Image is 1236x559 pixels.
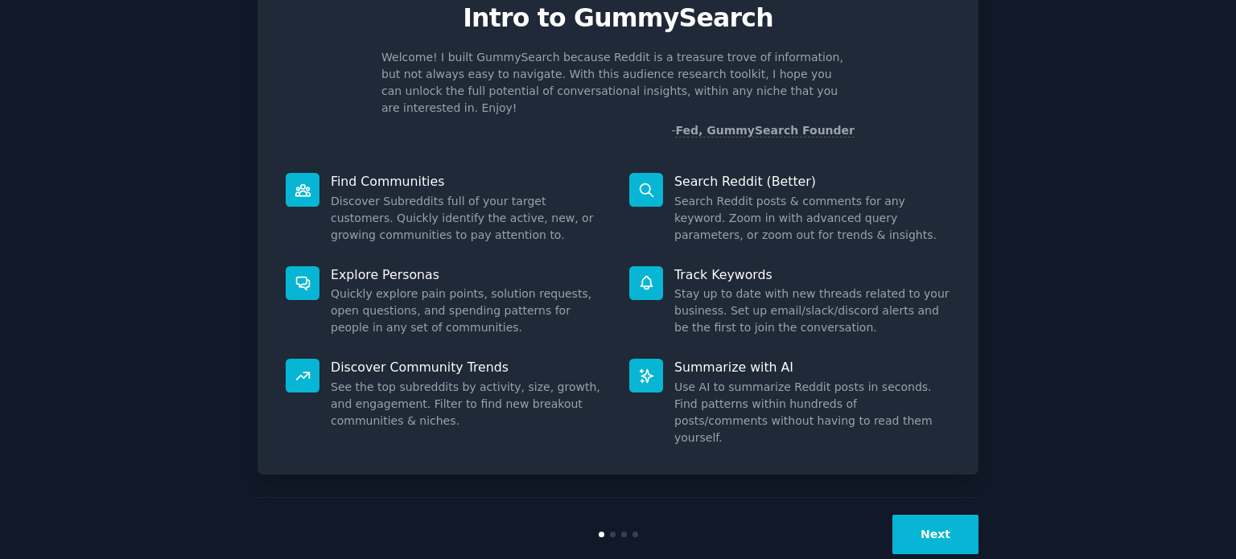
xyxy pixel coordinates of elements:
dd: Quickly explore pain points, solution requests, open questions, and spending patterns for people ... [331,286,607,336]
p: Explore Personas [331,266,607,283]
a: Fed, GummySearch Founder [675,124,855,138]
dd: Stay up to date with new threads related to your business. Set up email/slack/discord alerts and ... [674,286,950,336]
p: Welcome! I built GummySearch because Reddit is a treasure trove of information, but not always ea... [381,49,855,117]
button: Next [892,515,978,554]
p: Search Reddit (Better) [674,173,950,190]
p: Intro to GummySearch [274,4,962,32]
p: Find Communities [331,173,607,190]
div: - [671,122,855,139]
dd: Use AI to summarize Reddit posts in seconds. Find patterns within hundreds of posts/comments with... [674,379,950,446]
p: Track Keywords [674,266,950,283]
dd: Search Reddit posts & comments for any keyword. Zoom in with advanced query parameters, or zoom o... [674,193,950,244]
p: Summarize with AI [674,359,950,376]
dd: See the top subreddits by activity, size, growth, and engagement. Filter to find new breakout com... [331,379,607,430]
p: Discover Community Trends [331,359,607,376]
dd: Discover Subreddits full of your target customers. Quickly identify the active, new, or growing c... [331,193,607,244]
